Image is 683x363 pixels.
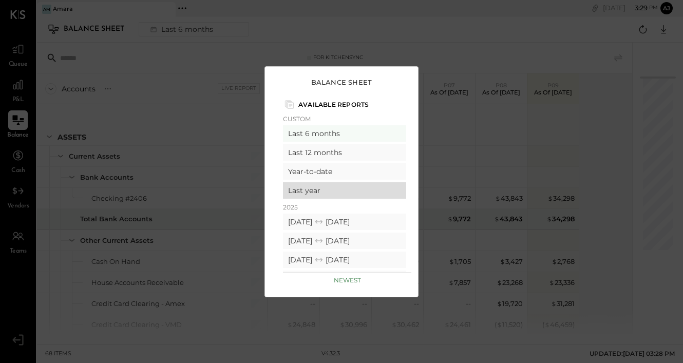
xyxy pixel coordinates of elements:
div: [DATE] [DATE] [283,252,406,268]
p: Available Reports [298,101,369,108]
div: Last 6 months [283,125,406,142]
div: [DATE] [DATE] [283,214,406,230]
div: [DATE] [DATE] [283,233,406,249]
p: Newest [334,276,361,284]
div: Last year [283,182,406,199]
h3: Balance Sheet [311,78,372,86]
div: [DATE] [DATE] [283,271,406,287]
div: Last 12 months [283,144,406,161]
p: 2025 [283,203,406,211]
div: Year-to-date [283,163,406,180]
p: Custom [283,115,406,123]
